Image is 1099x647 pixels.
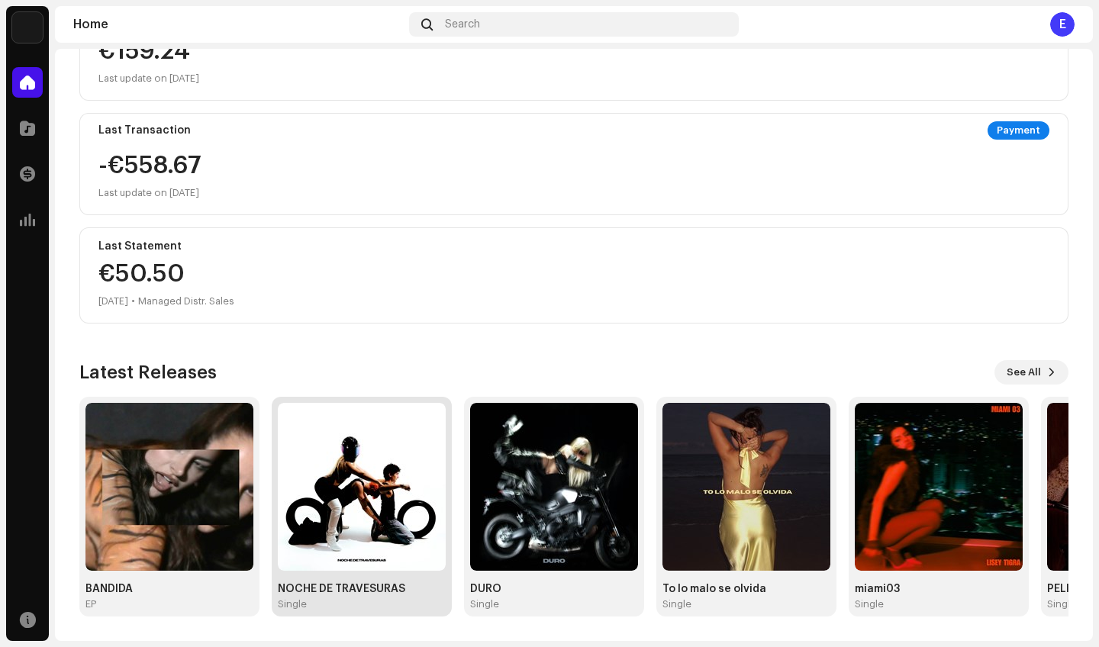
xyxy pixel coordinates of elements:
[470,403,638,571] img: 8fe038d3-0d55-4a58-8142-eae7b85a0ca8
[98,69,1049,88] div: Last update on [DATE]
[1047,598,1076,610] div: Single
[662,403,830,571] img: f8218190-fb9c-4061-9cdb-8299b7e28e04
[73,18,403,31] div: Home
[855,598,884,610] div: Single
[79,5,1068,101] re-o-card-value: Balance
[12,12,43,43] img: 297a105e-aa6c-4183-9ff4-27133c00f2e2
[278,598,307,610] div: Single
[662,583,830,595] div: To lo malo se olvida
[278,403,446,571] img: 7e46bfc9-db9c-439b-bdae-4eb89b90d866
[79,227,1068,323] re-o-card-value: Last Statement
[445,18,480,31] span: Search
[98,124,191,137] div: Last Transaction
[855,583,1023,595] div: miami03
[98,184,201,202] div: Last update on [DATE]
[131,292,135,311] div: •
[98,292,128,311] div: [DATE]
[98,240,1049,253] div: Last Statement
[988,121,1049,140] div: Payment
[994,360,1068,385] button: See All
[470,583,638,595] div: DURO
[662,598,691,610] div: Single
[79,360,217,385] h3: Latest Releases
[85,598,96,610] div: EP
[1007,357,1041,388] span: See All
[278,583,446,595] div: NOCHE DE TRAVESURAS
[1050,12,1075,37] div: E
[85,403,253,571] img: 3073d181-a389-4738-8279-d986c094e262
[855,403,1023,571] img: fe5937b6-3a0f-4bcb-84a5-3f7d33ec6478
[85,583,253,595] div: BANDIDA
[138,292,234,311] div: Managed Distr. Sales
[470,598,499,610] div: Single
